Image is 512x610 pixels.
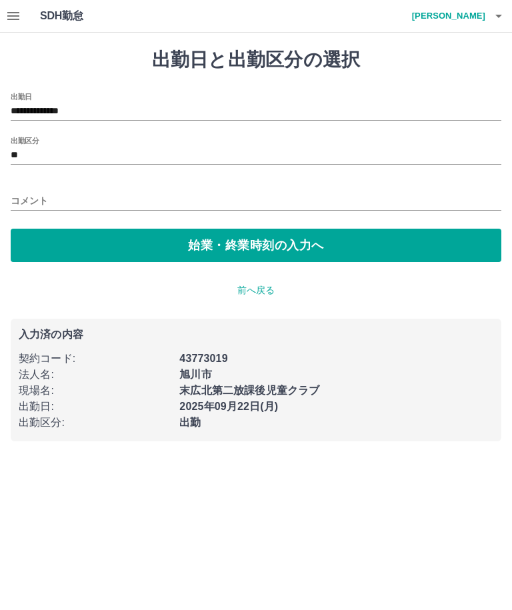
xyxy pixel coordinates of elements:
[11,135,39,145] label: 出勤区分
[19,415,171,431] p: 出勤区分 :
[179,385,319,396] b: 末広北第二放課後児童クラブ
[19,399,171,415] p: 出勤日 :
[179,417,201,428] b: 出勤
[179,401,278,412] b: 2025年09月22日(月)
[19,383,171,399] p: 現場名 :
[19,351,171,367] p: 契約コード :
[179,369,211,380] b: 旭川市
[19,329,493,340] p: 入力済の内容
[11,229,501,262] button: 始業・終業時刻の入力へ
[11,91,32,101] label: 出勤日
[179,353,227,364] b: 43773019
[19,367,171,383] p: 法人名 :
[11,283,501,297] p: 前へ戻る
[11,49,501,71] h1: 出勤日と出勤区分の選択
